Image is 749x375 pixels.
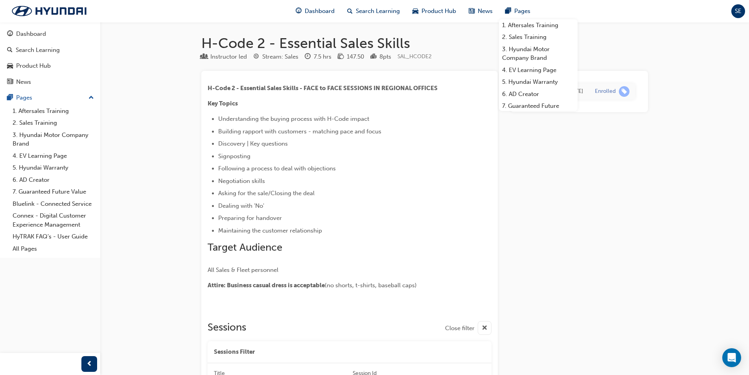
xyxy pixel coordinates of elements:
a: 6. AD Creator [9,174,97,186]
a: search-iconSearch Learning [341,3,406,19]
span: cross-icon [482,323,488,333]
span: Maintaining the customer relationship [218,227,322,234]
span: Product Hub [421,7,456,16]
a: 2. Sales Training [9,117,97,129]
a: 3. Hyundai Motor Company Brand [499,43,578,64]
a: 1. Aftersales Training [499,19,578,31]
span: Target Audience [208,241,282,253]
span: search-icon [347,6,353,16]
span: up-icon [88,93,94,103]
div: Product Hub [16,61,51,70]
span: Preparing for handover [218,214,282,222]
a: news-iconNews [462,3,499,19]
span: money-icon [338,54,344,61]
span: All Sales & Fleet personnel [208,266,278,273]
span: Asking for the sale/Closing the deal [218,190,315,197]
a: News [3,75,97,89]
div: 8 pts [379,52,391,61]
span: target-icon [253,54,259,61]
span: Search Learning [356,7,400,16]
div: Stream [253,52,298,62]
a: 7. Guaranteed Future Value [9,186,97,198]
a: Product Hub [3,59,97,73]
div: Search Learning [16,46,60,55]
a: Connex - Digital Customer Experience Management [9,210,97,231]
span: Key Topics [208,100,238,107]
div: Points [370,52,391,62]
span: Learning resource code [398,53,432,60]
h1: H-Code 2 - Essential Sales Skills [201,35,648,52]
div: Price [338,52,364,62]
div: 7.5 hrs [314,52,331,61]
a: HyTRAK FAQ's - User Guide [9,231,97,243]
span: Sessions Filter [214,347,255,357]
div: Type [201,52,247,62]
span: learningResourceType_INSTRUCTOR_LED-icon [201,54,207,61]
a: 3. Hyundai Motor Company Brand [9,129,97,150]
h2: Sessions [208,321,246,335]
span: Attire: Business casual dress is acceptable [208,282,325,289]
div: Pages [16,93,32,102]
div: Instructor led [210,52,247,61]
span: Dealing with 'No' [218,202,264,209]
span: Understanding the buying process with H-Code impact [218,115,369,122]
span: Discovery | Key questions [218,140,288,147]
span: pages-icon [7,94,13,102]
span: search-icon [7,47,13,54]
a: car-iconProduct Hub [406,3,462,19]
span: Dashboard [305,7,335,16]
span: Following a process to deal with objections [218,165,336,172]
span: SE [735,7,742,16]
a: 7. Guaranteed Future Value [499,100,578,121]
span: Close filter [445,324,475,333]
span: H-Code 2 - Essential Sales Skills - FACE to FACE SESSIONS IN REGIONAL OFFICES [208,85,438,92]
span: (no shorts, t-shirts, baseball caps) [325,282,417,289]
a: pages-iconPages [499,3,537,19]
span: Negotiation skills [218,177,265,185]
div: 147.50 [347,52,364,61]
span: car-icon [412,6,418,16]
a: All Pages [9,243,97,255]
span: car-icon [7,63,13,70]
span: news-icon [469,6,475,16]
button: DashboardSearch LearningProduct HubNews [3,25,97,91]
a: 4. EV Learning Page [9,150,97,162]
span: podium-icon [370,54,376,61]
a: 6. AD Creator [499,88,578,100]
span: prev-icon [86,359,92,369]
div: News [16,78,31,87]
span: guage-icon [7,31,13,38]
button: Pages [3,91,97,105]
div: Enrolled [595,88,616,95]
span: Pages [514,7,530,16]
a: 1. Aftersales Training [9,105,97,117]
div: Stream: Sales [262,52,298,61]
span: news-icon [7,79,13,86]
span: Building rapport with customers - matching pace and focus [218,128,381,135]
button: Close filter [445,321,491,335]
a: 5. Hyundai Warranty [9,162,97,174]
span: learningRecordVerb_ENROLL-icon [619,86,629,97]
span: pages-icon [505,6,511,16]
a: 5. Hyundai Warranty [499,76,578,88]
a: 4. EV Learning Page [499,64,578,76]
span: guage-icon [296,6,302,16]
span: News [478,7,493,16]
a: Dashboard [3,27,97,41]
span: clock-icon [305,54,311,61]
img: Trak [4,3,94,19]
a: Search Learning [3,43,97,57]
div: Dashboard [16,30,46,39]
a: 2. Sales Training [499,31,578,43]
a: Bluelink - Connected Service [9,198,97,210]
div: Open Intercom Messenger [722,348,741,367]
span: Signposting [218,153,250,160]
button: SE [731,4,745,18]
a: guage-iconDashboard [289,3,341,19]
div: Duration [305,52,331,62]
